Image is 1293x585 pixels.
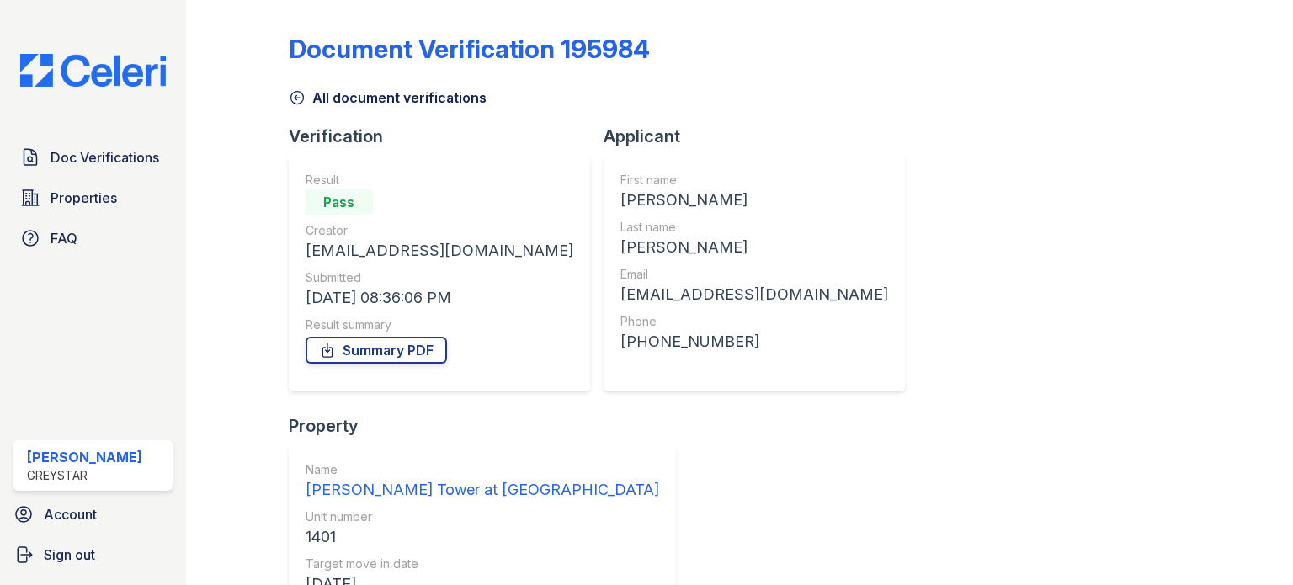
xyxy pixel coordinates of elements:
[620,266,888,283] div: Email
[289,414,689,438] div: Property
[289,88,487,108] a: All document verifications
[13,221,173,255] a: FAQ
[27,447,142,467] div: [PERSON_NAME]
[44,545,95,565] span: Sign out
[306,316,573,333] div: Result summary
[27,467,142,484] div: Greystar
[620,283,888,306] div: [EMAIL_ADDRESS][DOMAIN_NAME]
[13,141,173,174] a: Doc Verifications
[620,189,888,212] div: [PERSON_NAME]
[7,54,179,87] img: CE_Logo_Blue-a8612792a0a2168367f1c8372b55b34899dd931a85d93a1a3d3e32e68fde9ad4.png
[306,461,659,502] a: Name [PERSON_NAME] Tower at [GEOGRAPHIC_DATA]
[306,269,573,286] div: Submitted
[620,330,888,354] div: [PHONE_NUMBER]
[306,286,573,310] div: [DATE] 08:36:06 PM
[51,147,159,168] span: Doc Verifications
[620,313,888,330] div: Phone
[306,461,659,478] div: Name
[306,337,447,364] a: Summary PDF
[306,508,659,525] div: Unit number
[306,239,573,263] div: [EMAIL_ADDRESS][DOMAIN_NAME]
[306,222,573,239] div: Creator
[306,189,373,215] div: Pass
[289,34,650,64] div: Document Verification 195984
[306,478,659,502] div: [PERSON_NAME] Tower at [GEOGRAPHIC_DATA]
[620,219,888,236] div: Last name
[7,538,179,572] a: Sign out
[44,504,97,524] span: Account
[306,525,659,549] div: 1401
[51,228,77,248] span: FAQ
[51,188,117,208] span: Properties
[13,181,173,215] a: Properties
[7,497,179,531] a: Account
[620,172,888,189] div: First name
[306,556,659,572] div: Target move in date
[306,172,573,189] div: Result
[604,125,918,148] div: Applicant
[620,236,888,259] div: [PERSON_NAME]
[289,125,604,148] div: Verification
